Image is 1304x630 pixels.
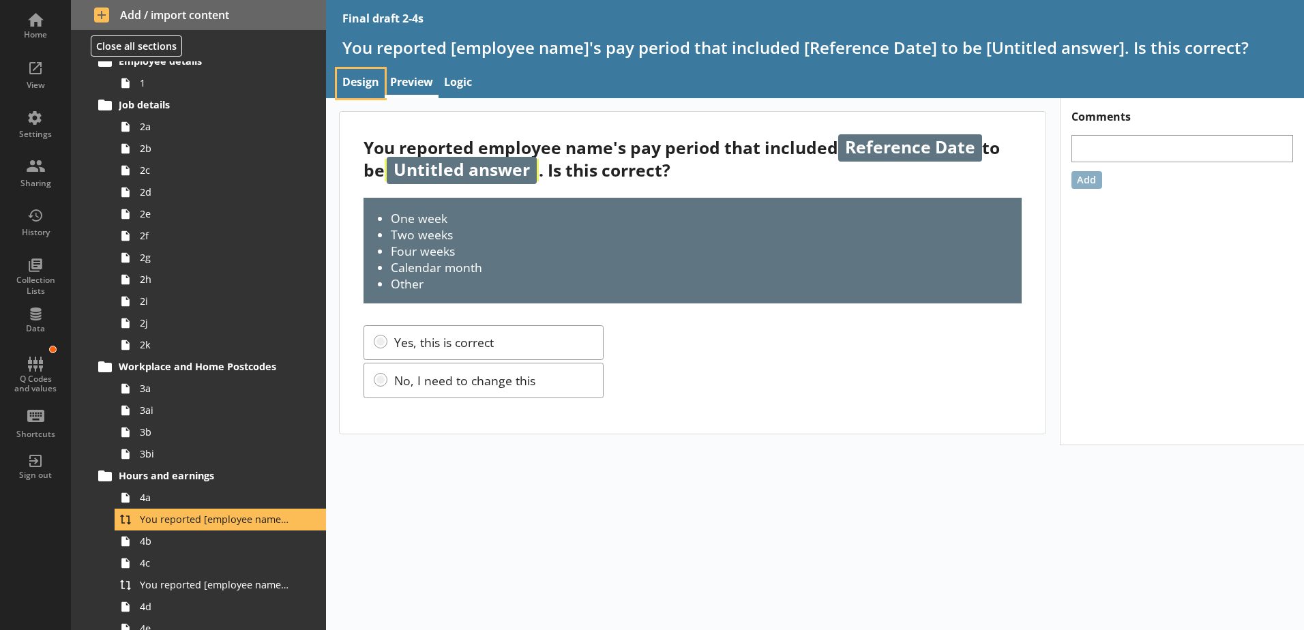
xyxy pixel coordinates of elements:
a: 3ai [115,400,326,421]
a: You reported [employee name]'s pay period that included [Reference Date] to be [Untitled answer].... [115,509,326,530]
span: 4c [140,556,291,569]
span: 2f [140,229,291,242]
span: 2h [140,273,291,286]
li: Employee details1 [100,50,326,94]
span: Reference Date [838,134,982,162]
div: Shortcuts [12,429,59,440]
a: Preview [385,69,439,98]
span: 2d [140,185,291,198]
a: 2j [115,312,326,334]
a: 4b [115,530,326,552]
span: 2g [140,251,291,264]
h1: You reported [employee name]'s pay period that included [Reference Date] to be [Untitled answer].... [342,37,1288,58]
span: 4b [140,535,291,547]
div: You reported employee name's pay period that included to be . Is this correct? [364,136,1022,181]
div: Sharing [12,178,59,189]
span: 2j [140,316,291,329]
span: 4a [140,491,291,504]
li: Calendar month [391,259,1009,275]
a: 2f [115,225,326,247]
a: 3a [115,378,326,400]
a: 2d [115,181,326,203]
a: Workplace and Home Postcodes [93,356,326,378]
a: 1 [115,72,326,94]
span: Job details [119,98,286,111]
a: 4d [115,596,326,618]
a: Logic [439,69,477,98]
span: 3bi [140,447,291,460]
div: Home [12,29,59,40]
span: 2b [140,142,291,155]
div: Settings [12,129,59,140]
span: You reported [employee name]'s pay period that included [Reference Date] to be [Untitled answer].... [140,513,291,526]
span: Add / import content [94,7,303,22]
a: 3bi [115,443,326,465]
a: 4a [115,487,326,509]
a: 2c [115,160,326,181]
a: 3b [115,421,326,443]
a: Employee details [93,50,326,72]
li: Workplace and Home Postcodes3a3ai3b3bi [100,356,326,465]
span: 2k [140,338,291,351]
span: Employee details [119,55,286,67]
div: Final draft 2-4s [342,11,424,26]
li: Other [391,275,1009,292]
a: 4c [115,552,326,574]
span: 2i [140,295,291,307]
a: 2h [115,269,326,290]
span: 2c [140,164,291,177]
a: 2k [115,334,326,356]
a: 2i [115,290,326,312]
a: Job details [93,94,326,116]
div: Collection Lists [12,275,59,296]
span: 4d [140,600,291,613]
a: 2a [115,116,326,138]
span: 1 [140,76,291,89]
a: You reported [employee name]'s basic pay earned for work carried out in the pay period that inclu... [115,574,326,596]
span: Hours and earnings [119,469,286,482]
li: Two weeks [391,226,1009,243]
div: History [12,227,59,238]
li: Four weeks [391,243,1009,259]
a: 2g [115,247,326,269]
div: Q Codes and values [12,374,59,394]
li: One week [391,210,1009,226]
span: 3b [140,425,291,438]
div: View [12,80,59,91]
a: Hours and earnings [93,465,326,487]
li: Job details2a2b2c2d2e2f2g2h2i2j2k [100,94,326,356]
div: Sign out [12,470,59,481]
span: 2a [140,120,291,133]
span: 2e [140,207,291,220]
a: Design [337,69,385,98]
a: 2e [115,203,326,225]
span: Untitled answer [387,157,537,184]
span: 3ai [140,404,291,417]
span: 3a [140,382,291,395]
button: Close all sections [91,35,182,57]
span: You reported [employee name]'s basic pay earned for work carried out in the pay period that inclu... [140,578,291,591]
div: Data [12,323,59,334]
a: 2b [115,138,326,160]
span: Workplace and Home Postcodes [119,360,286,373]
